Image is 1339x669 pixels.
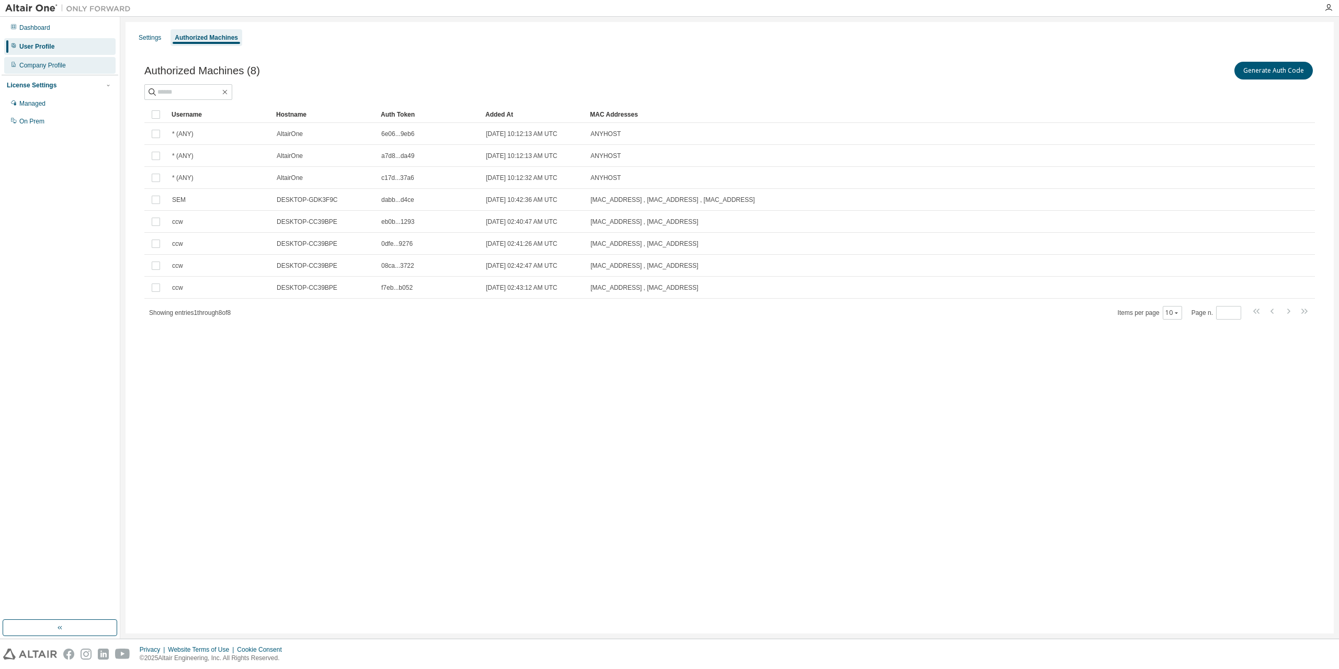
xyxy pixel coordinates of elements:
div: Added At [485,106,582,123]
span: [DATE] 10:12:13 AM UTC [486,152,558,160]
span: * (ANY) [172,130,194,138]
span: ccw [172,284,183,292]
img: Altair One [5,3,136,14]
span: DESKTOP-CC39BPE [277,240,337,248]
span: DESKTOP-CC39BPE [277,262,337,270]
img: linkedin.svg [98,649,109,660]
span: * (ANY) [172,152,194,160]
div: License Settings [7,81,56,89]
span: 6e06...9eb6 [381,130,414,138]
img: instagram.svg [81,649,92,660]
span: AltairOne [277,130,303,138]
span: ANYHOST [591,130,621,138]
div: Company Profile [19,61,66,70]
span: [MAC_ADDRESS] , [MAC_ADDRESS] , [MAC_ADDRESS] [591,196,755,204]
div: Managed [19,99,46,108]
div: Settings [139,33,161,42]
span: eb0b...1293 [381,218,414,226]
span: [DATE] 02:43:12 AM UTC [486,284,558,292]
span: [MAC_ADDRESS] , [MAC_ADDRESS] [591,240,698,248]
span: 0dfe...9276 [381,240,413,248]
img: youtube.svg [115,649,130,660]
span: a7d8...da49 [381,152,414,160]
span: DESKTOP-GDK3F9C [277,196,337,204]
span: ccw [172,262,183,270]
span: Items per page [1118,306,1182,320]
span: [DATE] 02:40:47 AM UTC [486,218,558,226]
span: c17d...37a6 [381,174,414,182]
span: [MAC_ADDRESS] , [MAC_ADDRESS] [591,284,698,292]
span: ccw [172,218,183,226]
div: Hostname [276,106,372,123]
img: altair_logo.svg [3,649,57,660]
button: Generate Auth Code [1234,62,1313,80]
span: [DATE] 10:12:13 AM UTC [486,130,558,138]
span: DESKTOP-CC39BPE [277,284,337,292]
span: ANYHOST [591,174,621,182]
span: Showing entries 1 through 8 of 8 [149,309,231,316]
span: [MAC_ADDRESS] , [MAC_ADDRESS] [591,218,698,226]
span: AltairOne [277,152,303,160]
span: [DATE] 02:42:47 AM UTC [486,262,558,270]
span: Page n. [1192,306,1241,320]
div: Website Terms of Use [168,645,237,654]
span: dabb...d4ce [381,196,414,204]
span: SEM [172,196,186,204]
span: 08ca...3722 [381,262,414,270]
span: Authorized Machines (8) [144,65,260,77]
span: [DATE] 10:42:36 AM UTC [486,196,558,204]
button: 10 [1165,309,1179,317]
div: Username [172,106,268,123]
span: f7eb...b052 [381,284,413,292]
div: Cookie Consent [237,645,288,654]
img: facebook.svg [63,649,74,660]
span: [DATE] 10:12:32 AM UTC [486,174,558,182]
div: MAC Addresses [590,106,1205,123]
div: Auth Token [381,106,477,123]
div: Authorized Machines [175,33,238,42]
span: DESKTOP-CC39BPE [277,218,337,226]
div: Dashboard [19,24,50,32]
span: ccw [172,240,183,248]
div: Privacy [140,645,168,654]
div: On Prem [19,117,44,126]
span: AltairOne [277,174,303,182]
span: [MAC_ADDRESS] , [MAC_ADDRESS] [591,262,698,270]
span: [DATE] 02:41:26 AM UTC [486,240,558,248]
span: ANYHOST [591,152,621,160]
span: * (ANY) [172,174,194,182]
p: © 2025 Altair Engineering, Inc. All Rights Reserved. [140,654,288,663]
div: User Profile [19,42,54,51]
